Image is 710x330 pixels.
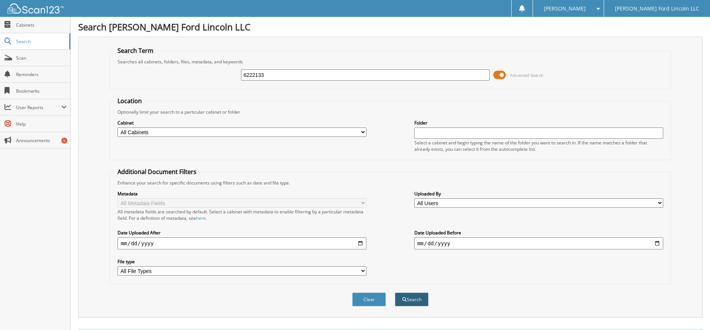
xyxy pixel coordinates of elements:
[414,229,663,236] label: Date Uploaded Before
[414,120,663,126] label: Folder
[352,292,386,306] button: Clear
[118,208,366,221] div: All metadata fields are searched by default. Select a cabinet with metadata to enable filtering b...
[78,21,703,33] h1: Search [PERSON_NAME] Ford Lincoln LLC
[7,3,64,13] img: scan123-logo-white.svg
[16,55,67,61] span: Scan
[114,168,200,176] legend: Additional Document Filters
[544,6,586,11] span: [PERSON_NAME]
[414,190,663,197] label: Uploaded By
[118,237,366,249] input: start
[114,109,667,115] div: Optionally limit your search to a particular cabinet or folder
[16,22,67,28] span: Cabinets
[615,6,699,11] span: [PERSON_NAME] Ford Lincoln LLC
[114,97,146,105] legend: Location
[16,71,67,78] span: Reminders
[16,104,61,111] span: User Reports
[118,258,366,265] label: File type
[16,121,67,127] span: Help
[414,139,663,152] div: Select a cabinet and begin typing the name of the folder you want to search in. If the name match...
[510,72,543,78] span: Advanced Search
[118,190,366,197] label: Metadata
[118,120,366,126] label: Cabinet
[114,58,667,65] div: Searches all cabinets, folders, files, metadata, and keywords
[16,88,67,94] span: Bookmarks
[16,137,67,144] span: Announcements
[61,138,67,144] div: 5
[673,294,710,330] iframe: Chat Widget
[114,46,157,55] legend: Search Term
[196,215,206,221] a: here
[118,229,366,236] label: Date Uploaded After
[395,292,429,306] button: Search
[114,180,667,186] div: Enhance your search for specific documents using filters such as date and file type.
[414,237,663,249] input: end
[16,38,65,45] span: Search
